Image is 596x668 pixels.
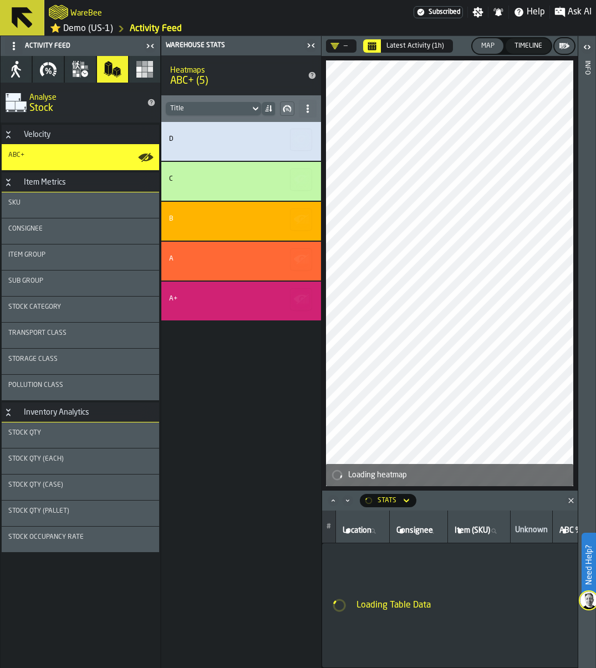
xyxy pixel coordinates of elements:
div: Title [8,381,152,389]
div: Menu Subscription [414,6,463,18]
input: label [340,524,385,538]
div: Title [8,533,152,541]
span: Stock [29,102,53,114]
span: label [396,526,433,535]
div: Title [8,277,152,285]
header: Warehouse Stats [161,36,321,55]
span: Transport Class [8,329,67,337]
button: button- [290,248,312,271]
span: Stock Occupancy Rate [8,533,84,541]
div: title-ABC+ (5) [161,55,321,95]
div: Activity Feed [3,37,142,55]
span: Item Group [8,251,45,259]
label: button-toggle-Show on Map [137,145,155,170]
div: DropdownMenuValue-activity-metric [360,494,416,507]
span: Storage Class [8,355,58,363]
span: Subscribed [429,8,460,16]
div: D [169,135,174,143]
div: Title [8,507,152,515]
button: button- [290,208,312,231]
div: alert-Loading heatmap [326,464,573,486]
span: label [455,526,490,535]
div: Title [8,225,152,233]
div: Title [8,151,152,159]
div: C [169,175,173,183]
div: B [169,215,173,223]
input: label [557,524,593,538]
h2: Sub Title [29,91,140,102]
button: button-Timeline [506,38,551,54]
span: Stock Category [8,303,61,311]
button: button- [290,169,312,191]
div: Title [8,199,152,207]
button: button- [554,38,574,54]
div: Title [169,215,308,223]
div: stat-Transport Class [2,323,159,348]
div: Title [8,455,152,463]
label: button-toggle-Ask AI [550,6,596,19]
h2: Sub Title [170,64,294,75]
div: stat-Pollution Class [2,375,159,400]
span: ABC+ (5) [170,75,294,87]
span: Pollution Class [8,381,63,389]
label: button-toggle-Help [509,6,549,19]
label: button-toggle-Settings [468,7,488,18]
button: button- [280,101,294,116]
div: DropdownMenuValue-activity-metric [378,497,396,504]
span: label [559,526,582,535]
h3: title-section-Inventory Analytics [2,402,159,422]
div: title-Stock [1,83,160,123]
div: A [169,255,174,263]
button: Maximize [327,495,340,506]
h2: Sub Title [70,7,102,18]
div: Title [169,135,308,143]
a: link-to-/wh/i/103622fe-4b04-4da1-b95f-2619b9c959cc [50,22,113,35]
div: stat-Stock Qty (CASE) [2,475,159,500]
h3: title-section-Item Metrics [2,172,159,192]
span: SKU [8,199,21,207]
button: Button-Velocity-open [2,130,15,139]
span: Stock Qty (EACH) [8,455,64,463]
h3: title-section-Velocity [2,125,159,145]
div: stat-Sub Group [2,271,159,296]
button: button- [290,129,312,151]
div: Title [8,355,152,363]
button: Button-Item Metrics-open [2,178,15,187]
div: DropdownMenuValue- [166,102,261,115]
div: Title [169,255,308,263]
div: stat-Stock Qty (PALLET) [2,501,159,526]
div: Inventory Analytics [17,408,96,417]
div: Velocity [17,130,57,139]
a: logo-header [49,2,68,22]
button: button- [290,288,312,310]
button: Select date range Select date range [363,39,381,53]
label: button-toggle-Close me [303,39,319,52]
div: Title [8,251,152,259]
span: Consignee [8,225,43,233]
label: Need Help? [583,534,595,596]
div: Title [8,303,152,311]
div: stat-Storage Class [2,349,159,374]
div: Item Metrics [17,178,73,187]
span: Stock Qty [8,429,41,437]
div: stat-Item Group [2,244,159,270]
span: Ask AI [568,6,592,19]
button: Button-Inventory Analytics-open [2,408,15,417]
div: Title [8,329,152,337]
div: stat-Stock Occupancy Rate [2,527,159,552]
nav: Breadcrumb [49,22,320,35]
div: stat- [161,162,321,201]
a: link-to-/wh/i/103622fe-4b04-4da1-b95f-2619b9c959cc/settings/billing [414,6,463,18]
button: Select date range [382,38,449,54]
header: Info [578,36,595,668]
label: button-toggle-Open [579,38,595,58]
div: Title [8,429,152,437]
span: # [327,523,331,531]
div: stat-Stock Qty (EACH) [2,448,159,474]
